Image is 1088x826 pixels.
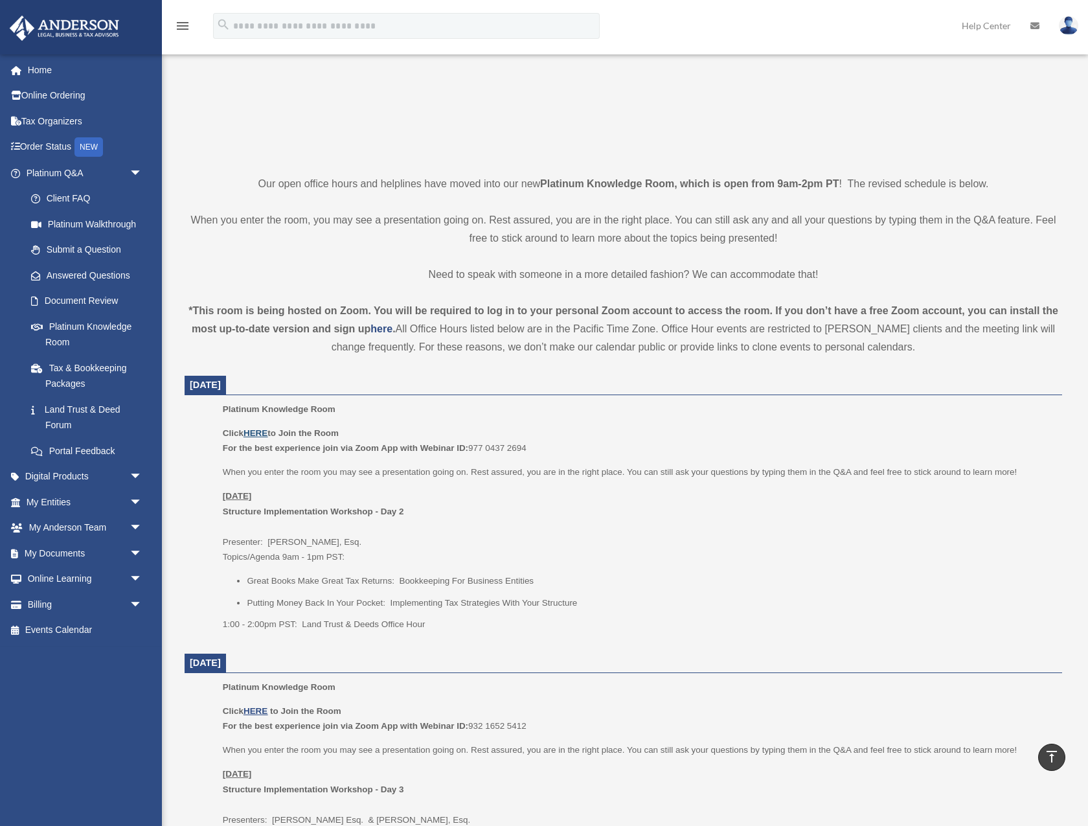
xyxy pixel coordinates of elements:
a: Client FAQ [18,186,162,212]
u: [DATE] [223,491,252,501]
li: Putting Money Back In Your Pocket: Implementing Tax Strategies With Your Structure [247,595,1053,611]
u: [DATE] [223,769,252,779]
a: Events Calendar [9,617,162,643]
p: Presenter: [PERSON_NAME], Esq. Topics/Agenda 9am - 1pm PST: [223,488,1053,565]
span: arrow_drop_down [130,515,155,542]
strong: Platinum Knowledge Room, which is open from 9am-2pm PT [540,178,839,189]
li: Great Books Make Great Tax Returns: Bookkeeping For Business Entities [247,573,1053,589]
a: Order StatusNEW [9,134,162,161]
b: Click to Join the Room [223,428,339,438]
p: Our open office hours and helplines have moved into our new ! The revised schedule is below. [185,175,1062,193]
a: My Anderson Teamarrow_drop_down [9,515,162,541]
a: Tax & Bookkeeping Packages [18,355,162,396]
b: Click [223,706,270,716]
span: arrow_drop_down [130,540,155,567]
p: Need to speak with someone in a more detailed fashion? We can accommodate that! [185,266,1062,284]
i: menu [175,18,190,34]
a: Online Ordering [9,83,162,109]
a: Digital Productsarrow_drop_down [9,464,162,490]
a: HERE [244,428,267,438]
span: arrow_drop_down [130,489,155,516]
a: Online Learningarrow_drop_down [9,566,162,592]
p: 1:00 - 2:00pm PST: Land Trust & Deeds Office Hour [223,617,1053,632]
p: When you enter the room you may see a presentation going on. Rest assured, you are in the right p... [223,742,1053,758]
b: For the best experience join via Zoom App with Webinar ID: [223,443,468,453]
span: arrow_drop_down [130,591,155,618]
a: Billingarrow_drop_down [9,591,162,617]
p: When you enter the room you may see a presentation going on. Rest assured, you are in the right p... [223,465,1053,480]
a: My Documentsarrow_drop_down [9,540,162,566]
a: Portal Feedback [18,438,162,464]
span: Platinum Knowledge Room [223,404,335,414]
div: NEW [74,137,103,157]
img: User Pic [1059,16,1078,35]
strong: *This room is being hosted on Zoom. You will be required to log in to your personal Zoom account ... [188,305,1058,334]
a: Platinum Walkthrough [18,211,162,237]
i: vertical_align_top [1044,749,1060,764]
i: search [216,17,231,32]
a: HERE [244,706,267,716]
span: arrow_drop_down [130,566,155,593]
a: here [370,323,392,334]
img: Anderson Advisors Platinum Portal [6,16,123,41]
a: Tax Organizers [9,108,162,134]
span: [DATE] [190,658,221,668]
div: All Office Hours listed below are in the Pacific Time Zone. Office Hour events are restricted to ... [185,302,1062,356]
b: to Join the Room [270,706,341,716]
a: Platinum Q&Aarrow_drop_down [9,160,162,186]
a: My Entitiesarrow_drop_down [9,489,162,515]
b: Structure Implementation Workshop - Day 3 [223,785,404,794]
b: Structure Implementation Workshop - Day 2 [223,507,404,516]
a: menu [175,23,190,34]
a: Home [9,57,162,83]
strong: . [392,323,395,334]
p: 977 0437 2694 [223,426,1053,456]
p: When you enter the room, you may see a presentation going on. Rest assured, you are in the right ... [185,211,1062,247]
span: arrow_drop_down [130,160,155,187]
p: 932 1652 5412 [223,704,1053,734]
span: Platinum Knowledge Room [223,682,335,692]
a: Land Trust & Deed Forum [18,396,162,438]
span: arrow_drop_down [130,464,155,490]
a: Submit a Question [18,237,162,263]
a: Platinum Knowledge Room [18,314,155,355]
a: Answered Questions [18,262,162,288]
a: vertical_align_top [1038,744,1065,771]
b: For the best experience join via Zoom App with Webinar ID: [223,721,468,731]
span: [DATE] [190,380,221,390]
a: Document Review [18,288,162,314]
